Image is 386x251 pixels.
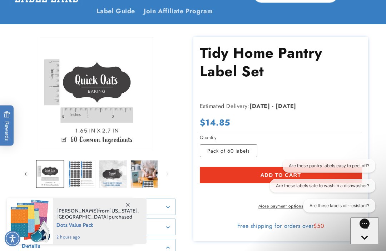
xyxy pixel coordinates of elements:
[260,159,379,219] iframe: Gorgias live chat conversation starters
[36,160,64,188] button: Load image 4 in gallery view
[56,208,98,214] span: [PERSON_NAME]
[200,117,231,128] span: $14.85
[130,160,158,188] button: Load image 7 in gallery view
[22,243,40,250] h2: Details
[200,203,362,209] a: More payment options
[56,214,109,220] span: [GEOGRAPHIC_DATA]
[92,3,140,20] a: Label Guide
[56,220,139,229] span: Dots Value Pack
[139,3,217,20] a: Join Affiliate Program
[96,7,135,15] span: Label Guide
[249,102,270,110] strong: [DATE]
[56,208,139,220] span: from , purchased
[200,134,218,141] legend: Quantity
[200,222,362,230] div: Free shipping for orders over
[109,208,138,214] span: [US_STATE]
[160,166,175,182] button: Slide right
[276,102,296,110] strong: [DATE]
[4,111,10,141] span: Rewards
[272,102,274,110] strong: -
[317,222,324,230] span: 50
[200,144,257,157] label: Pack of 60 labels
[200,167,362,183] button: Add to cart
[18,166,34,182] button: Slide left
[144,7,213,15] span: Join Affiliate Program
[68,160,95,188] button: Load image 5 in gallery view
[99,160,127,188] button: Load image 6 in gallery view
[313,222,317,230] span: $
[350,217,379,244] iframe: Gorgias live chat messenger
[200,43,362,81] h1: Tidy Home Pantry Label Set
[5,231,20,246] div: Accessibility Menu
[56,234,139,240] span: 2 hours ago
[200,101,362,112] p: Estimated Delivery:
